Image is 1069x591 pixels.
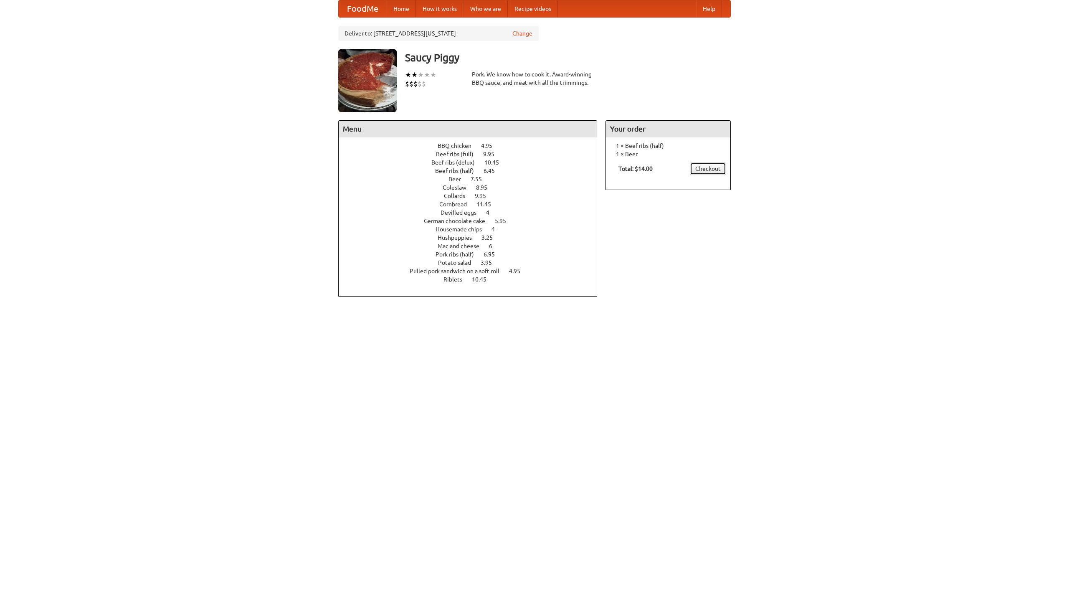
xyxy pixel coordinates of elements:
span: 3.95 [481,259,500,266]
li: ★ [418,70,424,79]
a: Beef ribs (full) 9.95 [436,151,510,157]
span: Coleslaw [443,184,475,191]
span: Pork ribs (half) [436,251,482,258]
span: 7.55 [471,176,490,183]
span: Potato salad [438,259,479,266]
a: Change [512,29,532,38]
span: 4.95 [481,142,501,149]
a: Pork ribs (half) 6.95 [436,251,510,258]
li: $ [418,79,422,89]
a: Potato salad 3.95 [438,259,507,266]
a: Recipe videos [508,0,558,17]
li: $ [413,79,418,89]
h4: Menu [339,121,597,137]
span: Beef ribs (delux) [431,159,483,166]
a: Beef ribs (half) 6.45 [435,167,510,174]
span: Housemade chips [436,226,490,233]
span: BBQ chicken [438,142,480,149]
li: ★ [411,70,418,79]
a: Collards 9.95 [444,193,502,199]
span: 6 [489,243,501,249]
span: Riblets [443,276,471,283]
span: Beer [448,176,469,183]
a: Home [387,0,416,17]
a: Devilled eggs 4 [441,209,505,216]
span: 6.45 [484,167,503,174]
li: 1 × Beer [610,150,726,158]
li: $ [405,79,409,89]
h4: Your order [606,121,730,137]
span: Pulled pork sandwich on a soft roll [410,268,508,274]
a: BBQ chicken 4.95 [438,142,508,149]
span: 5.95 [495,218,514,224]
span: 9.95 [475,193,494,199]
span: 8.95 [476,184,496,191]
span: Cornbread [439,201,475,208]
li: 1 × Beef ribs (half) [610,142,726,150]
a: Hushpuppies 3.25 [438,234,508,241]
div: Pork. We know how to cook it. Award-winning BBQ sauce, and meat with all the trimmings. [472,70,597,87]
span: 11.45 [476,201,499,208]
span: Devilled eggs [441,209,485,216]
div: Deliver to: [STREET_ADDRESS][US_STATE] [338,26,539,41]
span: Beef ribs (full) [436,151,482,157]
a: Beer 7.55 [448,176,497,183]
li: $ [422,79,426,89]
a: Beef ribs (delux) 10.45 [431,159,514,166]
span: Collards [444,193,474,199]
span: 4 [491,226,503,233]
li: ★ [405,70,411,79]
span: Mac and cheese [438,243,488,249]
span: 4.95 [509,268,529,274]
span: 6.95 [484,251,503,258]
span: 10.45 [484,159,507,166]
a: German chocolate cake 5.95 [424,218,522,224]
li: $ [409,79,413,89]
li: ★ [430,70,436,79]
a: Riblets 10.45 [443,276,502,283]
a: Mac and cheese 6 [438,243,508,249]
a: FoodMe [339,0,387,17]
a: How it works [416,0,464,17]
li: ★ [424,70,430,79]
span: Hushpuppies [438,234,480,241]
img: angular.jpg [338,49,397,112]
span: 4 [486,209,498,216]
span: Beef ribs (half) [435,167,482,174]
a: Checkout [690,162,726,175]
a: Who we are [464,0,508,17]
b: Total: $14.00 [618,165,653,172]
a: Coleslaw 8.95 [443,184,503,191]
span: 9.95 [483,151,503,157]
a: Help [696,0,722,17]
h3: Saucy Piggy [405,49,731,66]
a: Housemade chips 4 [436,226,510,233]
span: German chocolate cake [424,218,494,224]
a: Cornbread 11.45 [439,201,507,208]
span: 3.25 [481,234,501,241]
a: Pulled pork sandwich on a soft roll 4.95 [410,268,536,274]
span: 10.45 [472,276,495,283]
